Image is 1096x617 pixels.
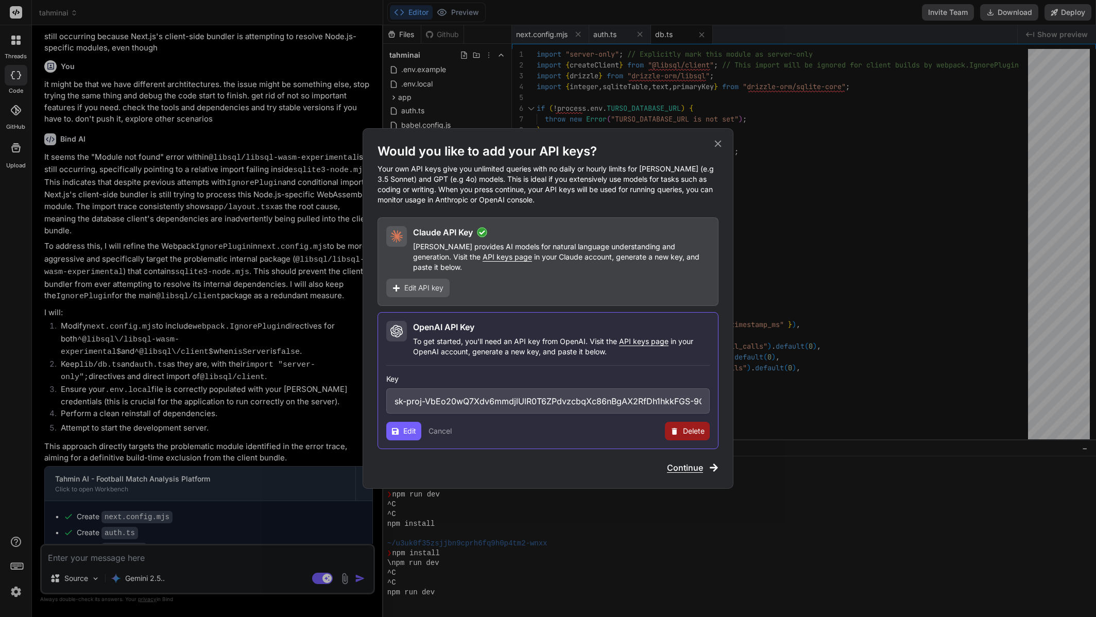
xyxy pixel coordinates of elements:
[429,426,452,436] button: Cancel
[386,388,710,414] input: Enter API Key
[386,422,421,440] button: Edit
[404,283,443,293] span: Edit API key
[413,226,473,238] h2: Claude API Key
[413,336,710,357] p: To get started, you'll need an API key from OpenAI. Visit the in your OpenAI account, generate a ...
[386,374,710,384] h3: Key
[683,426,705,436] span: Delete
[413,242,710,272] p: [PERSON_NAME] provides AI models for natural language understanding and generation. Visit the in ...
[413,321,474,333] h2: OpenAI API Key
[667,461,703,474] span: Continue
[378,143,718,160] h1: Would you like to add your API keys?
[665,422,710,440] button: Delete
[667,461,718,474] button: Continue
[619,337,669,346] span: API keys page
[403,426,416,436] span: Edit
[483,252,532,261] span: API keys page
[378,164,718,205] p: Your own API keys give you unlimited queries with no daily or hourly limits for [PERSON_NAME] (e....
